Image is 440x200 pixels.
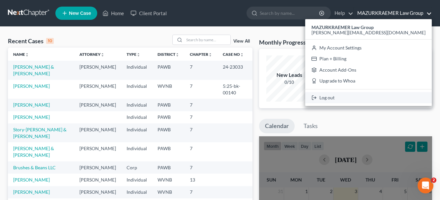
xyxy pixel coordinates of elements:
td: 7 [185,99,218,111]
td: [PERSON_NAME] [74,174,121,186]
td: PAWB [152,142,185,161]
input: Search by name... [184,35,230,45]
a: Case Nounfold_more [223,52,244,57]
a: Nameunfold_more [13,52,29,57]
td: 7 [185,111,218,123]
td: Individual [121,123,152,142]
i: unfold_more [101,53,104,57]
td: [PERSON_NAME] [74,123,121,142]
a: [PERSON_NAME] & [PERSON_NAME] [13,64,54,76]
span: [PERSON_NAME][EMAIL_ADDRESS][DOMAIN_NAME] [311,30,425,35]
a: Brushes & Beans LLC [13,165,56,170]
a: [PERSON_NAME] [13,114,50,120]
a: Plan + Billing [305,53,432,64]
strong: MAZURKRAEMER Law Group [311,24,374,30]
td: Corp [121,161,152,174]
td: WVNB [152,186,185,198]
td: Individual [121,99,152,111]
td: Individual [121,186,152,198]
i: unfold_more [25,53,29,57]
a: Districtunfold_more [158,52,179,57]
td: Individual [121,61,152,80]
a: [PERSON_NAME] [13,102,50,108]
input: Search by name... [260,7,320,19]
td: [PERSON_NAME] [74,80,121,99]
td: Individual [121,142,152,161]
a: Log out [305,92,432,103]
a: Calendar [259,119,295,133]
a: Attorneyunfold_more [79,52,104,57]
td: Individual [121,80,152,99]
td: 7 [185,123,218,142]
td: 24-23033 [218,61,252,80]
a: Help [331,7,353,19]
div: New Leads [266,71,312,79]
a: Chapterunfold_more [190,52,212,57]
a: [PERSON_NAME] & [PERSON_NAME] [13,146,54,158]
iframe: Intercom live chat [418,178,433,193]
td: [PERSON_NAME] [74,186,121,198]
td: WVNB [152,80,185,99]
div: MAZURKRAEMER Law Group [305,19,432,106]
td: 5:25-bk-00140 [218,80,252,99]
a: Story-[PERSON_NAME] & [PERSON_NAME] [13,127,67,139]
td: WVNB [152,174,185,186]
td: 7 [185,186,218,198]
i: unfold_more [175,53,179,57]
a: Client Portal [127,7,170,19]
i: unfold_more [240,53,244,57]
td: Individual [121,111,152,123]
td: 7 [185,161,218,174]
a: Home [99,7,127,19]
i: unfold_more [136,53,140,57]
td: 7 [185,80,218,99]
a: Typeunfold_more [127,52,140,57]
div: 10 [46,38,54,44]
i: unfold_more [208,53,212,57]
a: [PERSON_NAME] [13,83,50,89]
td: PAWB [152,111,185,123]
a: View All [233,39,250,44]
td: [PERSON_NAME] [74,99,121,111]
td: [PERSON_NAME] [74,142,121,161]
td: PAWB [152,99,185,111]
span: 2 [431,178,436,183]
div: Recent Cases [8,37,54,45]
div: 0/10 [266,79,312,85]
a: [PERSON_NAME] [13,177,50,183]
td: PAWB [152,123,185,142]
h3: Monthly Progress [259,38,306,46]
a: Upgrade to Whoa [305,76,432,87]
td: 7 [185,142,218,161]
span: New Case [69,11,91,16]
td: PAWB [152,61,185,80]
a: Tasks [298,119,324,133]
a: [PERSON_NAME] [13,189,50,195]
a: My Account Settings [305,42,432,53]
a: Account Add-Ons [305,64,432,76]
a: MAZURKRAEMER Law Group [354,7,432,19]
td: 7 [185,61,218,80]
td: [PERSON_NAME] [74,61,121,80]
td: 13 [185,174,218,186]
td: PAWB [152,161,185,174]
td: Individual [121,174,152,186]
td: [PERSON_NAME] [74,161,121,174]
